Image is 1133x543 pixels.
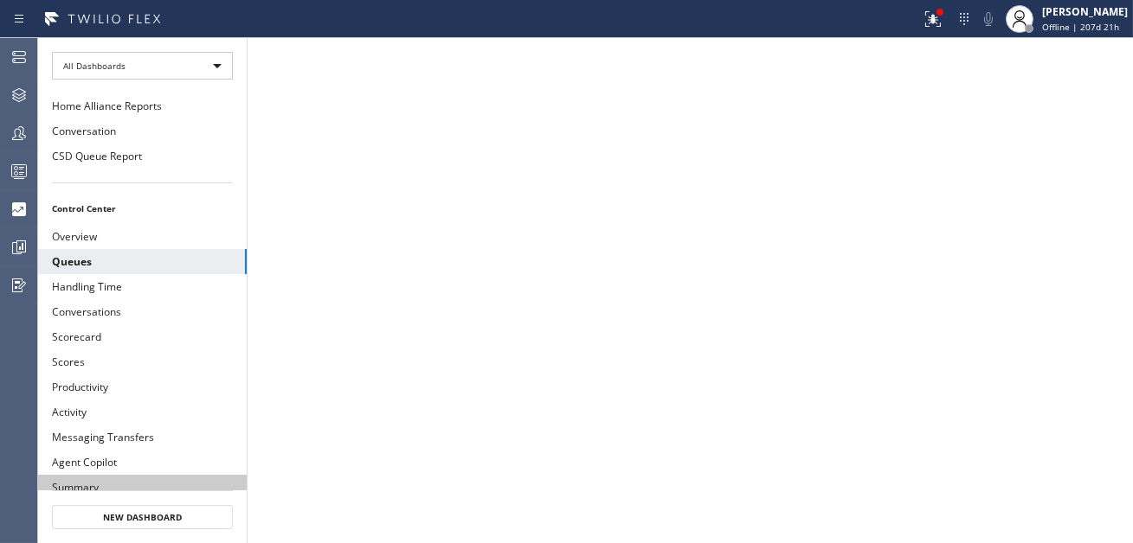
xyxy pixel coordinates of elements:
button: Scorecard [38,324,247,349]
div: [PERSON_NAME] [1042,4,1128,19]
button: Home Alliance Reports [38,93,247,118]
button: Queues [38,249,247,274]
button: Overview [38,224,247,249]
button: Activity [38,399,247,425]
button: Handling Time [38,274,247,299]
button: Conversations [38,299,247,324]
button: New Dashboard [52,505,233,529]
div: All Dashboards [52,52,233,80]
span: Offline | 207d 21h [1042,21,1119,33]
button: Conversation [38,118,247,144]
button: Summary [38,475,247,500]
button: CSD Queue Report [38,144,247,169]
button: Mute [976,7,1001,31]
button: Scores [38,349,247,374]
iframe: dashboard_9953aedaeaea [248,38,1133,543]
li: Control Center [38,197,247,220]
button: Productivity [38,374,247,399]
button: Messaging Transfers [38,425,247,450]
button: Agent Copilot [38,450,247,475]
